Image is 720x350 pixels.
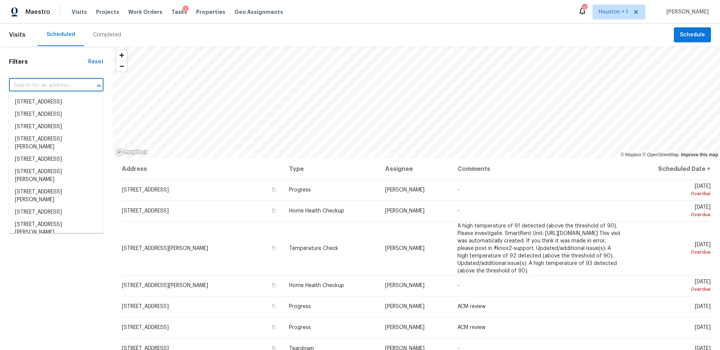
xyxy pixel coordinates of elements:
span: Visits [72,8,87,16]
div: Overdue [634,190,711,197]
span: [DATE] [634,184,711,197]
li: [STREET_ADDRESS][PERSON_NAME] [9,166,103,186]
span: [DATE] [634,205,711,218]
div: Overdue [634,248,711,256]
span: [STREET_ADDRESS] [122,187,169,193]
div: Overdue [634,211,711,218]
span: Home Health Checkup [289,208,344,214]
span: [DATE] [634,242,711,256]
li: [STREET_ADDRESS][PERSON_NAME] [9,186,103,206]
span: A high temperature of 91 detected (above the threshold of 90). Please investigate. SmartRent Unit... [457,223,621,274]
button: Copy Address [270,324,277,331]
li: [STREET_ADDRESS] [9,153,103,166]
button: Schedule [674,27,711,43]
span: [STREET_ADDRESS][PERSON_NAME] [122,246,208,251]
span: Geo Assignments [234,8,283,16]
span: Progress [289,187,311,193]
th: Assignee [379,159,451,179]
div: 3 [183,6,189,13]
span: [PERSON_NAME] [385,246,424,251]
span: Progress [289,325,311,330]
span: [PERSON_NAME] [385,208,424,214]
span: Houston + 1 [599,8,628,16]
span: - [457,208,459,214]
th: Type [283,159,379,179]
span: [DATE] [695,304,711,309]
span: Progress [289,304,311,309]
div: Scheduled [46,31,75,38]
button: Copy Address [270,282,277,289]
li: [STREET_ADDRESS] [9,121,103,133]
span: Work Orders [128,8,162,16]
div: 2 [582,4,587,12]
a: Mapbox [621,152,641,157]
span: ACM review [457,325,486,330]
span: Projects [96,8,119,16]
span: [STREET_ADDRESS] [122,325,169,330]
th: Comments [451,159,628,179]
button: Close [94,81,104,91]
div: Reset [88,58,103,66]
span: Properties [196,8,225,16]
div: Completed [93,31,121,39]
span: Schedule [680,30,705,40]
span: ACM review [457,304,486,309]
span: [PERSON_NAME] [663,8,709,16]
span: Home Health Checkup [289,283,344,288]
span: [DATE] [695,325,711,330]
li: [STREET_ADDRESS] [9,108,103,121]
div: Overdue [634,286,711,293]
th: Scheduled Date ↑ [628,159,711,179]
canvas: Map [112,46,720,159]
input: Search for an address... [9,80,82,91]
span: Maestro [25,8,50,16]
span: [STREET_ADDRESS][PERSON_NAME] [122,283,208,288]
span: [PERSON_NAME] [385,304,424,309]
li: [STREET_ADDRESS][PERSON_NAME] [9,133,103,153]
h1: Filters [9,58,88,66]
th: Address [121,159,283,179]
a: Mapbox homepage [115,148,148,156]
span: [PERSON_NAME] [385,283,424,288]
button: Zoom in [116,50,127,61]
button: Copy Address [270,207,277,214]
span: - [457,283,459,288]
span: - [457,187,459,193]
button: Copy Address [270,303,277,310]
li: [STREET_ADDRESS] [9,96,103,108]
span: [STREET_ADDRESS] [122,208,169,214]
span: [PERSON_NAME] [385,325,424,330]
button: Copy Address [270,186,277,193]
span: [DATE] [634,279,711,293]
span: Tasks [171,9,187,15]
button: Copy Address [270,245,277,251]
span: [PERSON_NAME] [385,187,424,193]
li: [STREET_ADDRESS][PERSON_NAME] [9,218,103,239]
a: Improve this map [681,152,718,157]
span: [STREET_ADDRESS] [122,304,169,309]
span: Temperature Check [289,246,338,251]
li: [STREET_ADDRESS] [9,206,103,218]
button: Zoom out [116,61,127,72]
a: OpenStreetMap [642,152,679,157]
span: Visits [9,27,25,43]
